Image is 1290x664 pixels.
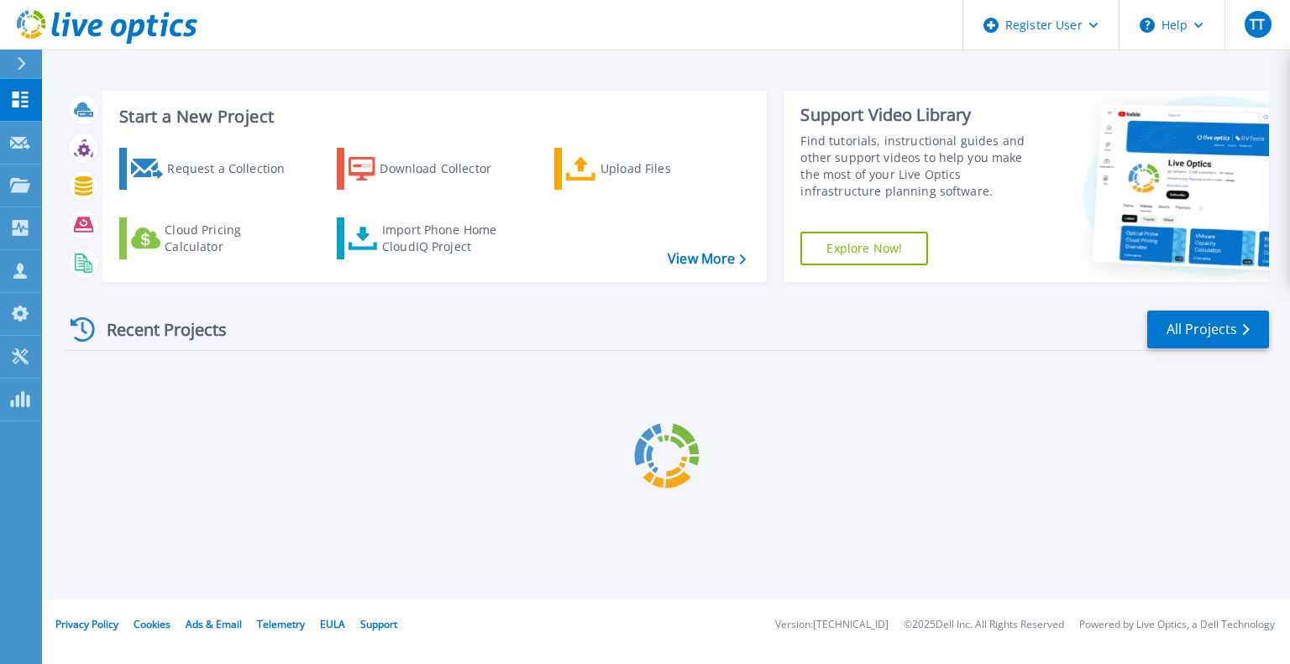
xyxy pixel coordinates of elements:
li: Powered by Live Optics, a Dell Technology [1079,620,1275,630]
a: Cookies [134,617,170,631]
a: Privacy Policy [55,617,118,631]
div: Cloud Pricing Calculator [165,222,299,255]
span: TT [1250,18,1265,31]
li: Version: [TECHNICAL_ID] [775,620,889,630]
a: Request a Collection [119,148,307,190]
div: Download Collector [380,152,514,186]
a: Explore Now! [800,232,928,265]
a: Ads & Email [186,617,242,631]
a: Upload Files [554,148,742,190]
a: All Projects [1147,311,1269,348]
div: Find tutorials, instructional guides and other support videos to help you make the most of your L... [800,133,1044,200]
a: Cloud Pricing Calculator [119,217,307,259]
a: Download Collector [337,148,524,190]
li: © 2025 Dell Inc. All Rights Reserved [904,620,1064,630]
div: Import Phone Home CloudIQ Project [382,222,513,255]
div: Support Video Library [800,104,1044,126]
h3: Start a New Project [119,107,746,126]
a: View More [668,251,746,267]
a: EULA [320,617,345,631]
a: Telemetry [257,617,305,631]
div: Request a Collection [167,152,302,186]
a: Support [360,617,397,631]
div: Upload Files [600,152,735,186]
div: Recent Projects [65,309,249,350]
